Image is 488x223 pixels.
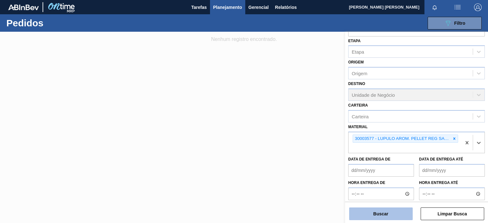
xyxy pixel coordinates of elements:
span: Planejamento [213,3,242,11]
input: dd/mm/yyyy [419,164,485,177]
div: 30003577 - LUPULO AROM. PELLET REG SAAZ [353,135,451,143]
label: Mostrar itens pendentes [348,200,403,208]
span: Tarefas [191,3,207,11]
span: Relatórios [275,3,297,11]
div: Origem [352,71,367,76]
label: Hora entrega de [348,178,414,187]
button: Filtro [428,17,482,30]
label: Data de Entrega até [419,157,463,161]
span: Gerencial [248,3,269,11]
div: Etapa [352,49,364,55]
label: Hora entrega até [419,178,485,187]
h1: Pedidos [6,19,98,27]
label: Destino [348,82,365,86]
div: Carteira [352,114,369,119]
label: Origem [348,60,364,64]
img: userActions [454,3,461,11]
label: Etapa [348,39,361,43]
label: Material [348,125,368,129]
label: Carteira [348,103,368,108]
span: Filtro [454,21,465,26]
button: Notificações [424,3,445,12]
img: Logout [474,3,482,11]
label: Data de Entrega de [348,157,390,161]
img: TNhmsLtSVTkK8tSr43FrP2fwEKptu5GPRR3wAAAABJRU5ErkJggg== [8,4,39,10]
input: dd/mm/yyyy [348,164,414,177]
